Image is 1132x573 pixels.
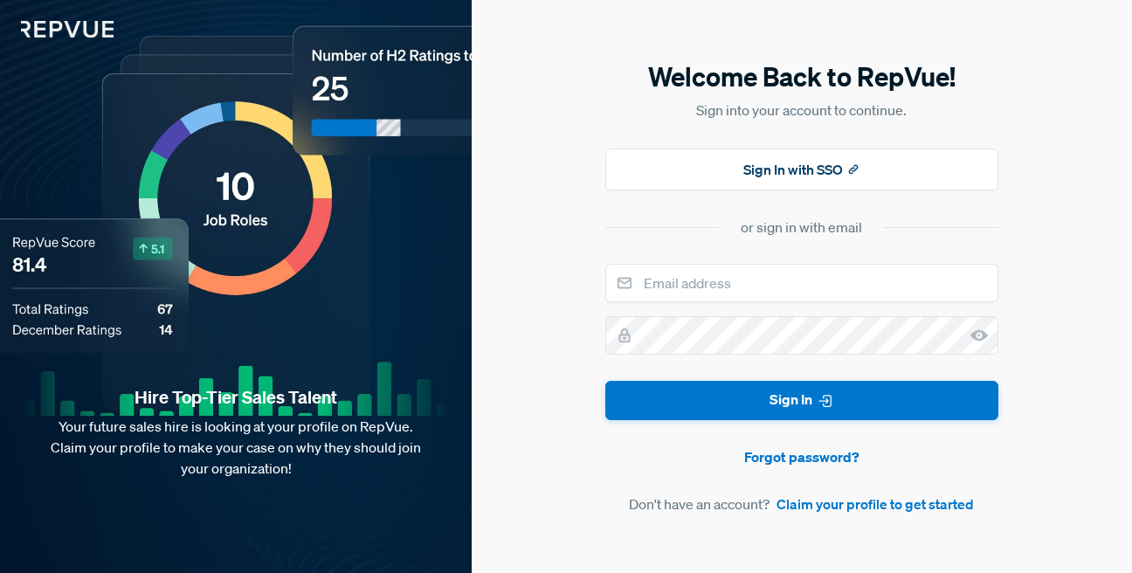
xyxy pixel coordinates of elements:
div: or sign in with email [741,217,862,238]
a: Claim your profile to get started [777,494,974,514]
strong: Hire Top-Tier Sales Talent [28,386,444,409]
p: Your future sales hire is looking at your profile on RepVue. Claim your profile to make your case... [28,416,444,479]
input: Email address [605,264,998,302]
article: Don't have an account? [605,494,998,514]
button: Sign In with SSO [605,148,998,190]
button: Sign In [605,381,998,420]
h5: Welcome Back to RepVue! [605,59,998,95]
p: Sign into your account to continue. [605,100,998,121]
a: Forgot password? [605,446,998,467]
